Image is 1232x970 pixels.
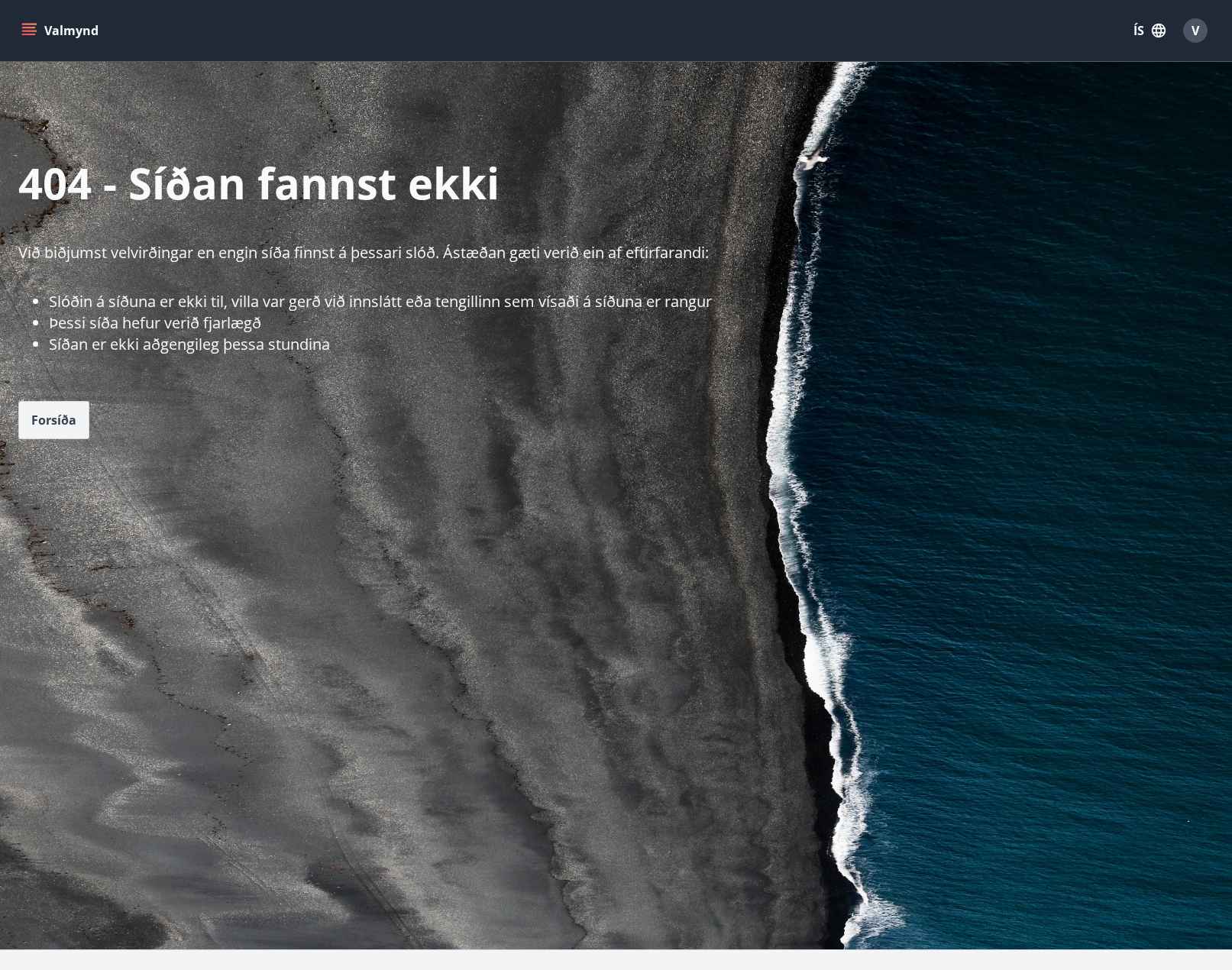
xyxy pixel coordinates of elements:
li: Þessi síða hefur verið fjarlægð [49,312,1232,334]
span: V [1192,22,1199,39]
li: Slóðin á síðuna er ekki til, villa var gerð við innslátt eða tengillinn sem vísaði á síðuna er ra... [49,291,1232,312]
span: Forsíða [31,412,76,428]
p: 404 - Síðan fannst ekki [18,154,1232,212]
button: V [1177,12,1214,49]
button: Forsíða [18,401,89,439]
button: ÍS [1125,17,1174,44]
button: menu [18,17,105,44]
p: Við biðjumst velvirðingar en engin síða finnst á þessari slóð. Ástæðan gæti verið ein af eftirfar... [18,242,1232,264]
li: Síðan er ekki aðgengileg þessa stundina [49,334,1232,355]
